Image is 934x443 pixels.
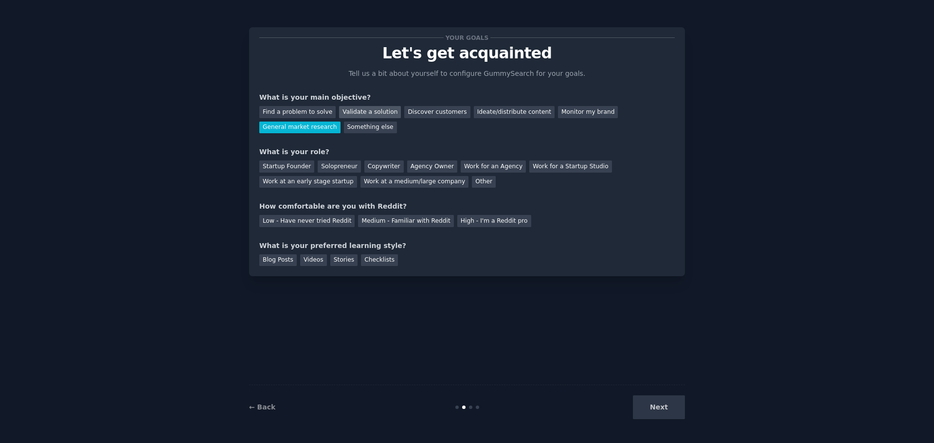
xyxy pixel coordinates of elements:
[364,160,404,173] div: Copywriter
[300,254,327,266] div: Videos
[259,106,336,118] div: Find a problem to solve
[457,215,531,227] div: High - I'm a Reddit pro
[330,254,358,266] div: Stories
[259,92,675,103] div: What is your main objective?
[259,122,341,134] div: General market research
[472,176,496,188] div: Other
[259,241,675,251] div: What is your preferred learning style?
[259,176,357,188] div: Work at an early stage startup
[259,254,297,266] div: Blog Posts
[259,147,675,157] div: What is your role?
[259,201,675,212] div: How comfortable are you with Reddit?
[474,106,555,118] div: Ideate/distribute content
[358,215,453,227] div: Medium - Familiar with Reddit
[407,160,457,173] div: Agency Owner
[318,160,360,173] div: Solopreneur
[444,33,490,43] span: Your goals
[344,69,590,79] p: Tell us a bit about yourself to configure GummySearch for your goals.
[339,106,401,118] div: Validate a solution
[361,254,398,266] div: Checklists
[461,160,526,173] div: Work for an Agency
[404,106,470,118] div: Discover customers
[259,45,675,62] p: Let's get acquainted
[344,122,397,134] div: Something else
[259,215,355,227] div: Low - Have never tried Reddit
[529,160,611,173] div: Work for a Startup Studio
[249,403,275,411] a: ← Back
[360,176,468,188] div: Work at a medium/large company
[259,160,314,173] div: Startup Founder
[558,106,618,118] div: Monitor my brand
